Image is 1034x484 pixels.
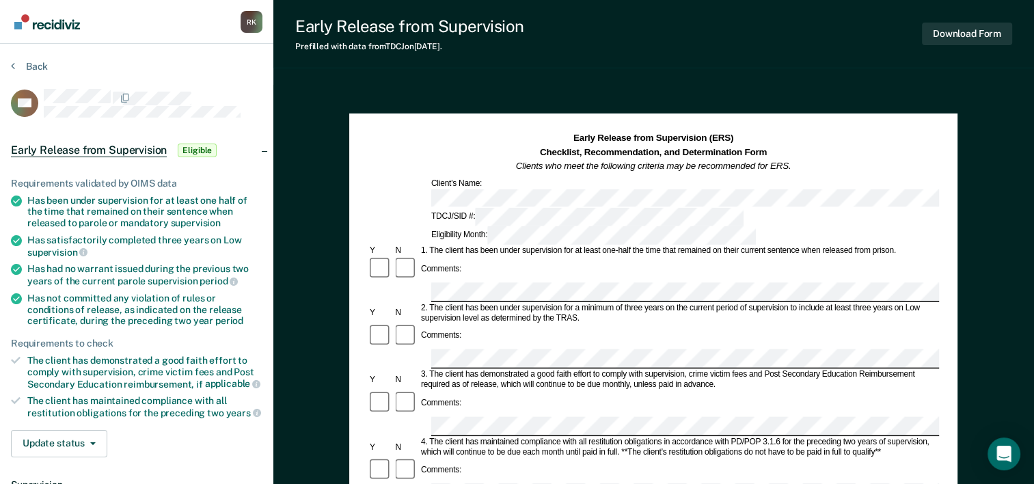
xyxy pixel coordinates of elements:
strong: Early Release from Supervision (ERS) [573,133,733,144]
div: Open Intercom Messenger [988,438,1020,470]
div: Has been under supervision for at least one half of the time that remained on their sentence when... [27,195,262,229]
div: Has not committed any violation of rules or conditions of release, as indicated on the release ce... [27,293,262,327]
div: Requirements validated by OIMS data [11,178,262,189]
div: Comments: [419,264,463,274]
div: N [394,308,419,318]
div: Early Release from Supervision [295,16,524,36]
div: Prefilled with data from TDCJ on [DATE] . [295,42,524,51]
span: supervision [171,217,221,228]
div: Comments: [419,398,463,408]
div: Y [368,308,393,318]
span: Early Release from Supervision [11,144,167,157]
div: 3. The client has demonstrated a good faith effort to comply with supervision, crime victim fees ... [419,370,939,390]
div: 2. The client has been under supervision for a minimum of three years on the current period of su... [419,303,939,323]
div: 1. The client has been under supervision for at least one-half the time that remained on their cu... [419,246,939,256]
div: N [394,246,419,256]
div: Has satisfactorily completed three years on Low [27,234,262,258]
div: Y [368,442,393,453]
div: Eligibility Month: [429,226,758,245]
div: The client has demonstrated a good faith effort to comply with supervision, crime victim fees and... [27,355,262,390]
button: Profile dropdown button [241,11,262,33]
em: Clients who meet the following criteria may be recommended for ERS. [516,161,791,171]
div: Comments: [419,331,463,341]
span: supervision [27,247,87,258]
div: Has had no warrant issued during the previous two years of the current parole supervision [27,263,262,286]
div: N [394,375,419,385]
img: Recidiviz [14,14,80,29]
span: period [215,315,243,326]
button: Download Form [922,23,1012,45]
strong: Checklist, Recommendation, and Determination Form [540,147,767,157]
span: period [200,275,238,286]
div: N [394,442,419,453]
div: TDCJ/SID #: [429,209,746,227]
div: Comments: [419,466,463,476]
div: Y [368,375,393,385]
span: Eligible [178,144,217,157]
button: Update status [11,430,107,457]
div: Requirements to check [11,338,262,349]
button: Back [11,60,48,72]
div: R K [241,11,262,33]
span: years [226,407,261,418]
div: The client has maintained compliance with all restitution obligations for the preceding two [27,395,262,418]
div: 4. The client has maintained compliance with all restitution obligations in accordance with PD/PO... [419,437,939,457]
span: applicable [205,378,260,389]
div: Y [368,246,393,256]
